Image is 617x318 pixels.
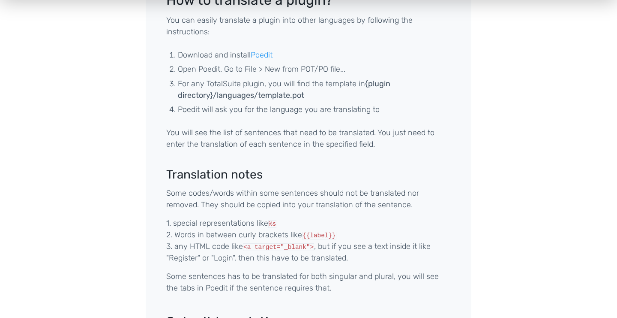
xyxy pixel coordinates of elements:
[251,50,273,60] a: Poedit
[166,271,451,294] p: Some sentences has to be translated for both singular and plural, you will see the tabs in Poedit...
[178,104,451,115] li: Poedit will ask you for the language you are translating to
[166,218,451,264] p: 1. special representations like 2. Words in between curly brackets like 3. any HTML code like , b...
[243,243,314,251] code: <a target="_blank">
[166,127,451,150] p: You will see the list of sentences that need to be translated. You just need to enter the transla...
[178,49,451,61] li: Download and install
[166,15,451,38] p: You can easily translate a plugin into other languages by following the instructions:
[268,220,276,228] code: %s
[178,64,451,75] li: Open Poedit. Go to File > New from POT/PO file...
[302,232,336,239] code: {{label}}
[178,78,451,101] li: For any TotalSuite plugin, you will find the template in
[166,188,451,211] p: Some codes/words within some sentences should not be translated nor removed. They should be copie...
[178,79,390,100] strong: {plugin directory}/languages/template.pot
[166,168,451,182] h3: Translation notes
